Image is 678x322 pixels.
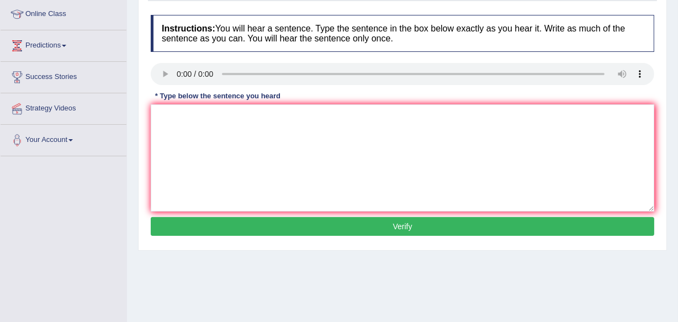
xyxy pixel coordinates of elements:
[151,91,285,101] div: * Type below the sentence you heard
[1,30,126,58] a: Predictions
[151,217,654,236] button: Verify
[151,15,654,52] h4: You will hear a sentence. Type the sentence in the box below exactly as you hear it. Write as muc...
[1,62,126,89] a: Success Stories
[162,24,215,33] b: Instructions:
[1,125,126,152] a: Your Account
[1,93,126,121] a: Strategy Videos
